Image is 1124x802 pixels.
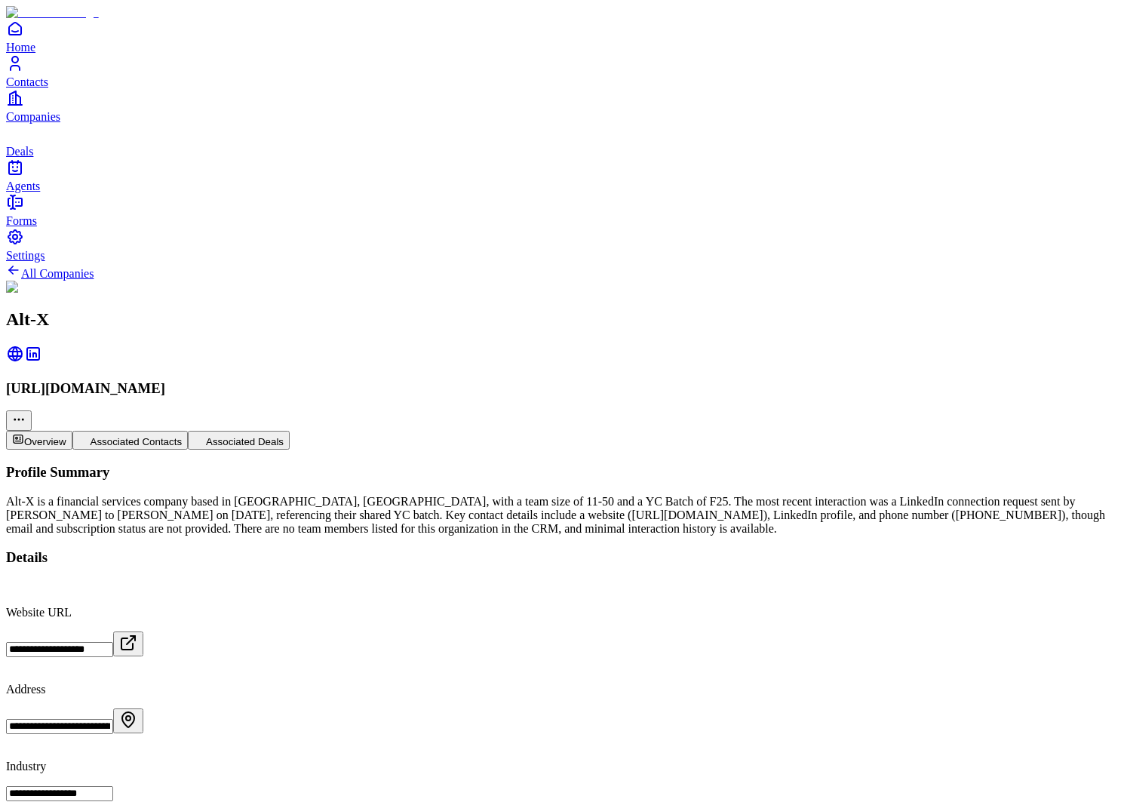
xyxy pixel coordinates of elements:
h2: Alt-X [6,309,1118,330]
h3: Profile Summary [6,464,1118,481]
span: Deals [6,145,33,158]
p: Website URL [6,606,1118,619]
span: Companies [6,110,60,123]
span: Contacts [6,75,48,88]
button: Associated Contacts [72,431,189,450]
a: Home [6,20,1118,54]
a: Settings [6,228,1118,262]
span: Home [6,41,35,54]
a: Companies [6,89,1118,123]
img: Alt-X [6,281,46,294]
a: Forms [6,193,1118,227]
a: deals [6,124,1118,158]
button: Open [113,631,143,656]
button: Overview [6,431,72,450]
div: Alt-X is a financial services company based in [GEOGRAPHIC_DATA], [GEOGRAPHIC_DATA], with a team ... [6,495,1118,536]
span: Agents [6,180,40,192]
button: Associated Deals [188,431,290,450]
a: Contacts [6,54,1118,88]
button: More actions [6,410,32,431]
a: All Companies [6,267,94,280]
span: Settings [6,249,45,262]
p: Address [6,683,1118,696]
span: Forms [6,214,37,227]
button: Open [113,708,143,733]
h3: [URL][DOMAIN_NAME] [6,380,1118,397]
a: Agents [6,158,1118,192]
p: Industry [6,760,1118,773]
img: Item Brain Logo [6,6,99,20]
h3: Details [6,549,1118,566]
